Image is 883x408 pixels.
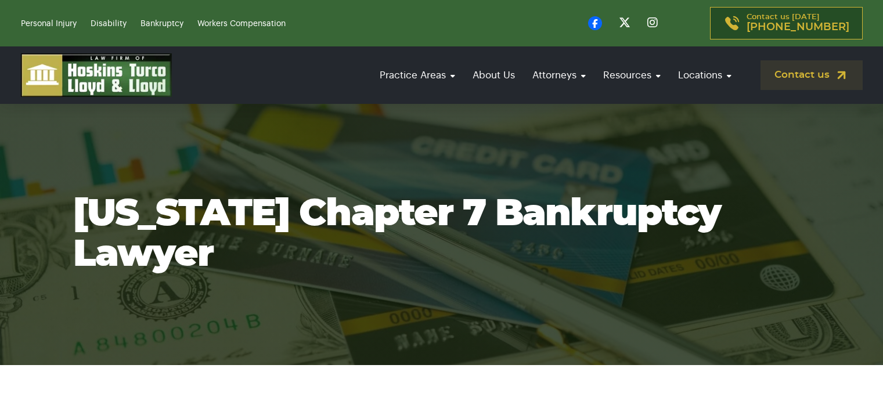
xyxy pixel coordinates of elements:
a: Workers Compensation [197,20,286,28]
a: Attorneys [527,59,592,92]
a: About Us [467,59,521,92]
a: Practice Areas [374,59,461,92]
a: Resources [597,59,666,92]
p: Contact us [DATE] [747,13,849,33]
a: Disability [91,20,127,28]
a: Bankruptcy [140,20,183,28]
a: Locations [672,59,737,92]
h1: [US_STATE] Chapter 7 Bankruptcy Lawyer [73,194,810,275]
a: Contact us [DATE][PHONE_NUMBER] [710,7,863,39]
span: [PHONE_NUMBER] [747,21,849,33]
a: Contact us [761,60,863,90]
a: Personal Injury [21,20,77,28]
img: logo [21,53,172,97]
